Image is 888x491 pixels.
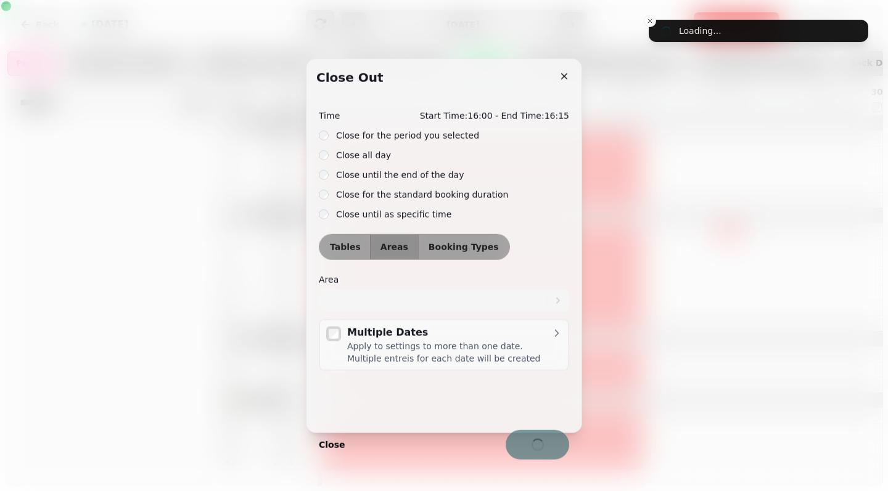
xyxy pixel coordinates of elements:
label: Close for the period you selected [336,128,479,142]
span: Booking Types [429,242,499,251]
label: Close until as specific time [336,206,451,221]
button: Booking Types [419,234,509,259]
label: Close for the standard booking duration [336,187,508,201]
span: Close [319,440,345,449]
label: Area [319,272,569,286]
span: Tables [330,242,361,251]
h2: Close out [316,68,384,86]
button: Areas [370,234,419,259]
label: Close until the end of the day [336,167,464,182]
div: Multiple Dates [347,325,551,340]
button: Tables [319,234,371,259]
label: Close all day [336,147,391,162]
p: Start Time: 16:00 - End Time: 16:15 [420,108,569,123]
span: Areas [380,242,408,251]
button: Close [309,437,355,453]
span: Time [319,108,340,123]
div: Apply to settings to more than one date. Multiple entreis for each date will be created [347,340,551,365]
